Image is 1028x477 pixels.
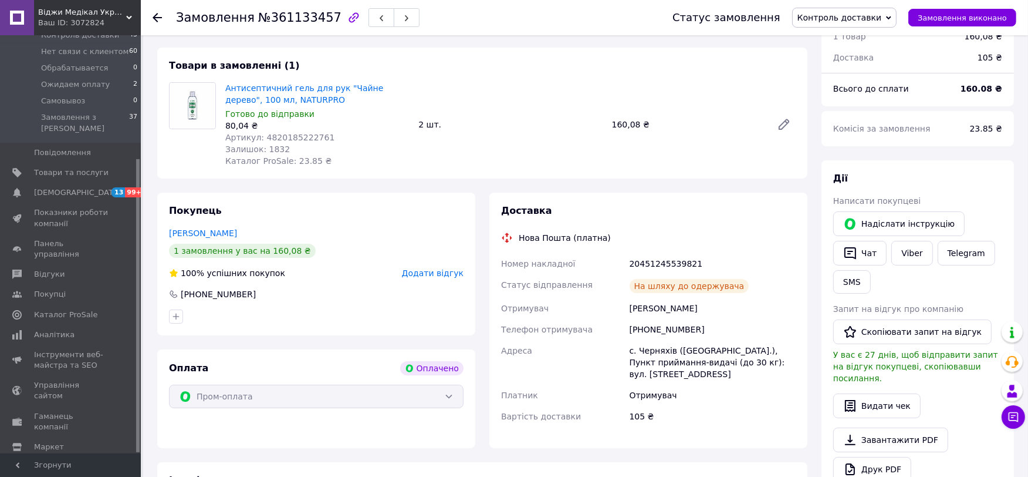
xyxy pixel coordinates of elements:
span: Самовывоз [41,96,85,106]
span: Контроль доставки [797,13,881,22]
div: 20451245539821 [627,253,798,274]
span: 2 [133,79,137,90]
span: Нет связи с клиентом [41,46,128,57]
span: Запит на відгук про компанію [833,304,963,314]
span: Статус відправлення [501,280,593,290]
span: Написати покупцеві [833,196,921,206]
span: 60 [129,46,137,57]
span: Віджи Медікал Україна - Інтернет-магазин медичних товарів [38,7,126,18]
span: Панель управління [34,238,109,260]
div: [PERSON_NAME] [627,298,798,319]
span: 37 [129,112,137,133]
span: Отримувач [501,304,549,313]
span: Замовлення виконано [918,14,1007,22]
div: 105 ₴ [970,45,1009,70]
span: Управління сайтом [34,380,109,401]
span: Обрабатывается [41,63,108,73]
button: Скопіювати запит на відгук [833,320,992,344]
span: Товари в замовленні (1) [169,60,300,71]
span: Доставка [833,53,874,62]
span: Каталог ProSale [34,310,97,320]
div: [PHONE_NUMBER] [627,319,798,340]
div: 2 шт. [414,116,607,133]
span: Аналітика [34,330,75,340]
div: Ваш ID: 3072824 [38,18,141,28]
span: Всього до сплати [833,84,909,93]
span: Маркет [34,442,64,452]
span: Додати відгук [402,268,464,278]
button: Надіслати інструкцію [833,211,965,236]
div: успішних покупок [169,267,285,279]
span: [DEMOGRAPHIC_DATA] [34,187,121,198]
div: 80,04 ₴ [225,120,409,132]
div: Нова Пошта (платна) [516,232,614,244]
span: 0 [133,63,137,73]
button: Чат з покупцем [1002,405,1025,429]
button: Видати чек [833,394,921,418]
span: Оплата [169,362,208,374]
div: 105 ₴ [627,406,798,427]
div: 1 замовлення у вас на 160,08 ₴ [169,244,316,258]
span: Гаманець компанії [34,411,109,432]
span: 0 [133,96,137,106]
span: 13 [111,187,125,197]
span: Каталог ProSale: 23.85 ₴ [225,156,332,166]
span: Відгуки [34,269,65,280]
span: Вартість доставки [501,412,581,421]
a: Viber [891,241,932,266]
b: 160.08 ₴ [961,84,1002,93]
span: Дії [833,173,848,184]
a: Завантажити PDF [833,428,948,452]
a: Антисептичний гель для рук "Чайне дерево", 100 мл, NATURPRO [225,83,383,105]
span: Доставка [501,205,552,216]
span: Ожидаем оплату [41,79,110,90]
a: [PERSON_NAME] [169,229,237,238]
div: На шляху до одержувача [630,279,749,293]
span: Телефон отримувача [501,325,593,334]
span: Покупці [34,289,66,300]
span: У вас є 27 днів, щоб відправити запит на відгук покупцеві, скопіювавши посилання. [833,350,998,383]
a: Редагувати [772,113,796,136]
div: [PHONE_NUMBER] [180,288,257,300]
span: Товари та послуги [34,167,109,178]
span: Готово до відправки [225,109,315,119]
span: Платник [501,391,538,400]
img: Антисептичний гель для рук "Чайне дерево", 100 мл, NATURPRO [170,83,215,129]
span: Номер накладної [501,259,576,268]
span: №361133457 [258,11,341,25]
button: Замовлення виконано [908,9,1016,26]
span: 100% [181,268,204,278]
span: Замовлення з [PERSON_NAME] [41,112,129,133]
span: 1 товар [833,32,866,41]
span: Показники роботи компанії [34,207,109,229]
div: 160,08 ₴ [965,31,1002,42]
div: с. Черняхів ([GEOGRAPHIC_DATA].), Пункт приймання-видачі (до 30 кг): вул. [STREET_ADDRESS] [627,340,798,385]
span: Комісія за замовлення [833,124,931,133]
div: Повернутися назад [153,12,162,23]
a: Telegram [938,241,995,266]
span: 99+ [125,187,144,197]
div: Оплачено [400,361,464,375]
span: Артикул: 4820185222761 [225,133,334,142]
span: Залишок: 1832 [225,145,290,154]
button: SMS [833,270,871,294]
span: Адреса [501,346,532,355]
span: Замовлення [176,11,255,25]
span: Інструменти веб-майстра та SEO [34,350,109,371]
div: Отримувач [627,385,798,406]
span: Покупець [169,205,222,216]
span: 23.85 ₴ [970,124,1002,133]
div: Статус замовлення [672,12,780,23]
span: Повідомлення [34,147,91,158]
div: 160,08 ₴ [607,116,767,133]
button: Чат [833,241,887,266]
